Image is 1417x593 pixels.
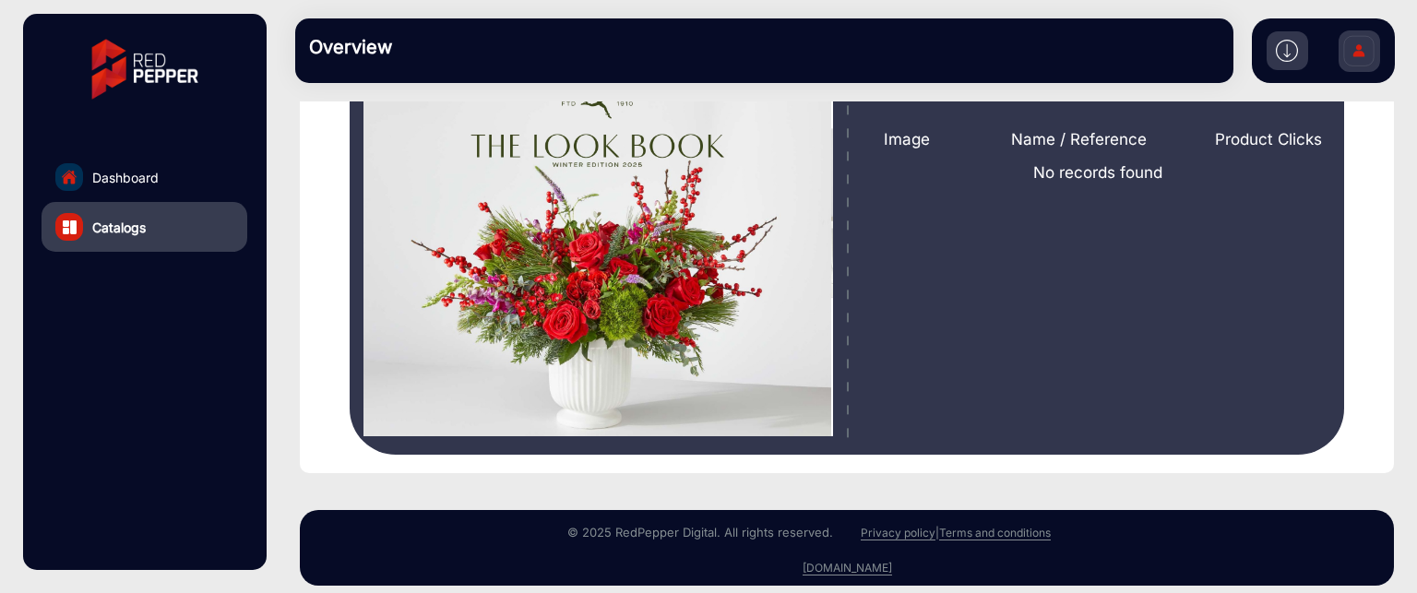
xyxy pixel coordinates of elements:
a: Terms and conditions [939,526,1051,540]
div: Name / Reference [946,128,1211,152]
span: Dashboard [92,168,159,187]
span: Catalogs [92,218,146,237]
img: vmg-logo [78,23,211,115]
a: | [935,526,939,540]
a: Catalogs [42,202,247,252]
img: cday_2025_look_book_sd2407_000002.jpeg [831,75,1299,436]
small: © 2025 RedPepper Digital. All rights reserved. [567,525,833,540]
div: Image [870,128,946,152]
a: Dashboard [42,152,247,202]
swiper-slide: NaN / 24 [363,75,831,538]
img: home [61,169,77,185]
img: catalog [63,220,77,234]
a: [DOMAIN_NAME] [803,561,892,575]
swiper-slide: NaN / 24 [831,75,1299,538]
img: h2download.svg [1276,40,1298,62]
a: Privacy policy [861,526,935,540]
h3: Overview [309,36,567,58]
span: No records found [870,161,1326,185]
img: Sign%20Up.svg [1340,21,1378,86]
div: Product Clicks [1211,128,1326,152]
